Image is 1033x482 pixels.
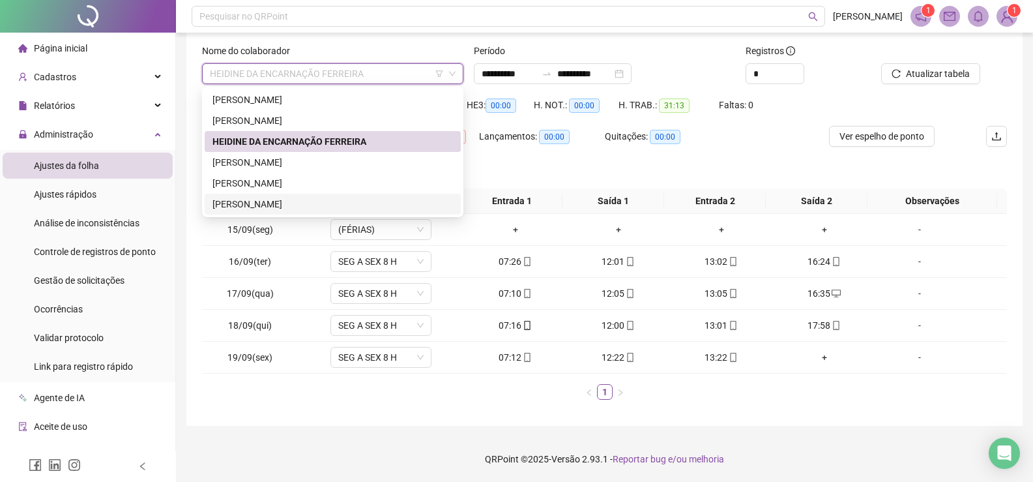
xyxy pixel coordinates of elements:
[416,354,424,361] span: down
[34,218,139,228] span: Análise de inconsistências
[613,384,628,400] button: right
[205,194,461,215] div: VICTOR MICHEL BORGES SANTOS
[906,67,970,81] span: Atualizar tabela
[212,113,453,128] div: [PERSON_NAME]
[572,222,665,237] div: +
[205,152,461,173] div: LEONELA NOVAIS COSTA DA SILVA
[675,350,768,365] div: 13:22
[778,350,871,365] div: +
[664,188,766,214] th: Entrada 2
[227,352,272,363] span: 19/09(sex)
[585,389,593,397] span: left
[486,98,516,113] span: 00:00
[338,348,424,367] span: SEG A SEX 8 H
[881,222,958,237] div: -
[469,286,562,301] div: 07:10
[18,422,27,431] span: audit
[34,72,76,82] span: Cadastros
[598,385,612,399] a: 1
[786,46,795,55] span: info-circle
[572,254,665,269] div: 12:01
[613,454,724,464] span: Reportar bug e/ou melhoria
[338,252,424,271] span: SEG A SEX 8 H
[469,318,562,333] div: 07:16
[205,173,461,194] div: MARIA BETANIA DE SOUZA BARBOSA
[944,10,955,22] span: mail
[991,131,1002,142] span: upload
[461,188,562,214] th: Entrada 1
[227,224,273,235] span: 15/09(seg)
[68,459,81,472] span: instagram
[766,188,867,214] th: Saída 2
[727,257,738,266] span: mobile
[926,6,931,15] span: 1
[338,220,424,239] span: (FÉRIAS)
[34,43,87,53] span: Página inicial
[915,10,927,22] span: notification
[34,393,85,403] span: Agente de IA
[212,176,453,190] div: [PERSON_NAME]
[29,459,42,472] span: facebook
[922,4,935,17] sup: 1
[675,318,768,333] div: 13:01
[521,257,532,266] span: mobile
[617,389,624,397] span: right
[808,12,818,22] span: search
[605,129,705,144] div: Quitações:
[881,318,958,333] div: -
[416,226,424,233] span: down
[675,222,768,237] div: +
[618,98,719,113] div: H. TRAB.:
[727,321,738,330] span: mobile
[624,321,635,330] span: mobile
[675,286,768,301] div: 13:05
[416,290,424,297] span: down
[867,188,997,214] th: Observações
[212,197,453,211] div: [PERSON_NAME]
[778,286,871,301] div: 16:35
[562,188,664,214] th: Saída 1
[416,322,424,329] span: down
[18,130,27,139] span: lock
[212,134,453,149] div: HEIDINE DA ENCARNAÇÃO FERREIRA
[624,257,635,266] span: mobile
[34,275,124,286] span: Gestão de solicitações
[435,70,443,78] span: filter
[569,98,600,113] span: 00:00
[881,254,958,269] div: -
[572,350,665,365] div: 12:22
[997,7,1017,26] img: 79979
[469,350,562,365] div: 07:12
[18,101,27,110] span: file
[727,289,738,298] span: mobile
[34,129,93,140] span: Administração
[892,69,901,78] span: reload
[34,100,75,111] span: Relatórios
[34,450,102,460] span: Atestado técnico
[138,462,147,471] span: left
[839,129,924,143] span: Ver espelho de ponto
[1012,6,1017,15] span: 1
[34,361,133,372] span: Link para registro rápido
[624,289,635,298] span: mobile
[479,129,605,144] div: Lançamentos:
[972,10,984,22] span: bell
[34,333,104,343] span: Validar protocolo
[551,454,580,464] span: Versão
[338,284,424,303] span: SEG A SEX 8 H
[521,353,532,362] span: mobile
[873,194,992,208] span: Observações
[34,421,87,432] span: Aceite de uso
[521,289,532,298] span: mobile
[572,318,665,333] div: 12:00
[727,353,738,362] span: mobile
[474,44,514,58] label: Período
[229,256,271,267] span: 16/09(ter)
[719,100,753,110] span: Faltas: 0
[746,44,795,58] span: Registros
[416,258,424,265] span: down
[1008,4,1021,17] sup: Atualize o seu contato no menu Meus Dados
[338,316,424,335] span: SEG A SEX 8 H
[469,254,562,269] div: 07:26
[613,384,628,400] li: Próxima página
